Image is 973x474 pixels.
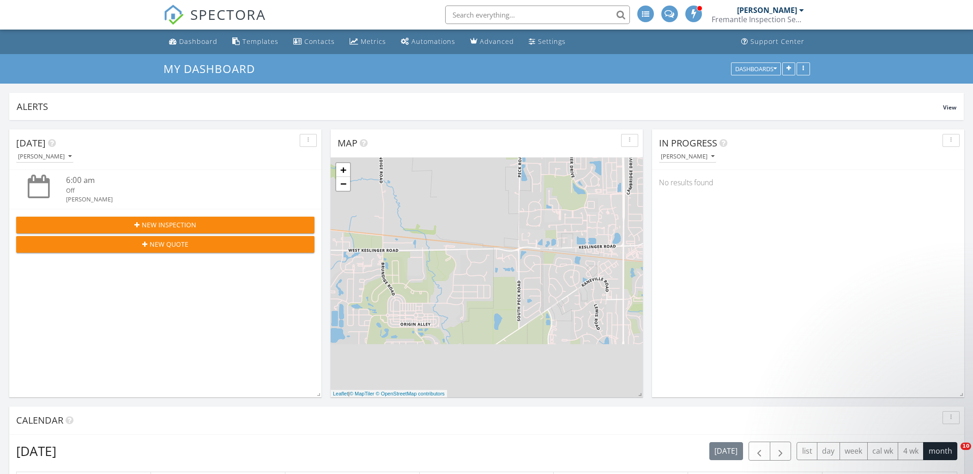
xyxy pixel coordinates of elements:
div: Support Center [750,37,804,46]
div: Fremantle Inspection Services [712,15,804,24]
button: Dashboards [731,62,781,75]
button: [DATE] [709,442,743,460]
a: Dashboard [165,33,221,50]
div: Dashboards [735,66,777,72]
button: Next month [770,442,792,461]
button: [PERSON_NAME] [659,151,716,163]
button: Previous month [749,442,770,461]
a: SPECTORA [163,12,266,32]
div: [PERSON_NAME] [737,6,797,15]
button: cal wk [867,442,899,460]
h2: [DATE] [16,442,56,460]
a: Settings [525,33,569,50]
div: | [331,390,447,398]
img: The Best Home Inspection Software - Spectora [163,5,184,25]
input: Search everything... [445,6,630,24]
div: Off [66,186,290,195]
iframe: Intercom live chat [942,443,964,465]
a: Advanced [466,33,518,50]
span: Map [338,137,357,149]
a: Automations (Advanced) [397,33,459,50]
a: Zoom out [336,177,350,191]
div: [PERSON_NAME] [66,195,290,204]
div: Settings [538,37,566,46]
div: Templates [242,37,278,46]
div: Automations [411,37,455,46]
a: Leaflet [333,391,348,396]
span: [DATE] [16,137,46,149]
a: © OpenStreetMap contributors [376,391,445,396]
span: 10 [961,443,971,450]
a: Metrics [346,33,390,50]
button: list [797,442,817,460]
a: Zoom in [336,163,350,177]
a: © MapTiler [350,391,375,396]
button: [PERSON_NAME] [16,151,73,163]
div: 6:00 am [66,175,290,186]
button: day [817,442,840,460]
button: 4 wk [898,442,924,460]
div: Advanced [480,37,514,46]
span: New Inspection [142,220,196,230]
button: New Inspection [16,217,314,233]
span: In Progress [659,137,717,149]
button: week [840,442,868,460]
a: Templates [229,33,282,50]
div: Dashboard [179,37,218,46]
div: [PERSON_NAME] [18,153,72,160]
span: Calendar [16,414,63,426]
span: New Quote [150,239,188,249]
div: Alerts [17,100,943,113]
button: month [923,442,957,460]
div: No results found [652,170,964,195]
div: [PERSON_NAME] [661,153,714,160]
a: Support Center [737,33,808,50]
a: My Dashboard [163,61,263,76]
span: SPECTORA [190,5,266,24]
span: View [943,103,956,111]
a: Contacts [290,33,338,50]
div: Metrics [361,37,386,46]
button: New Quote [16,236,314,253]
div: Contacts [304,37,335,46]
